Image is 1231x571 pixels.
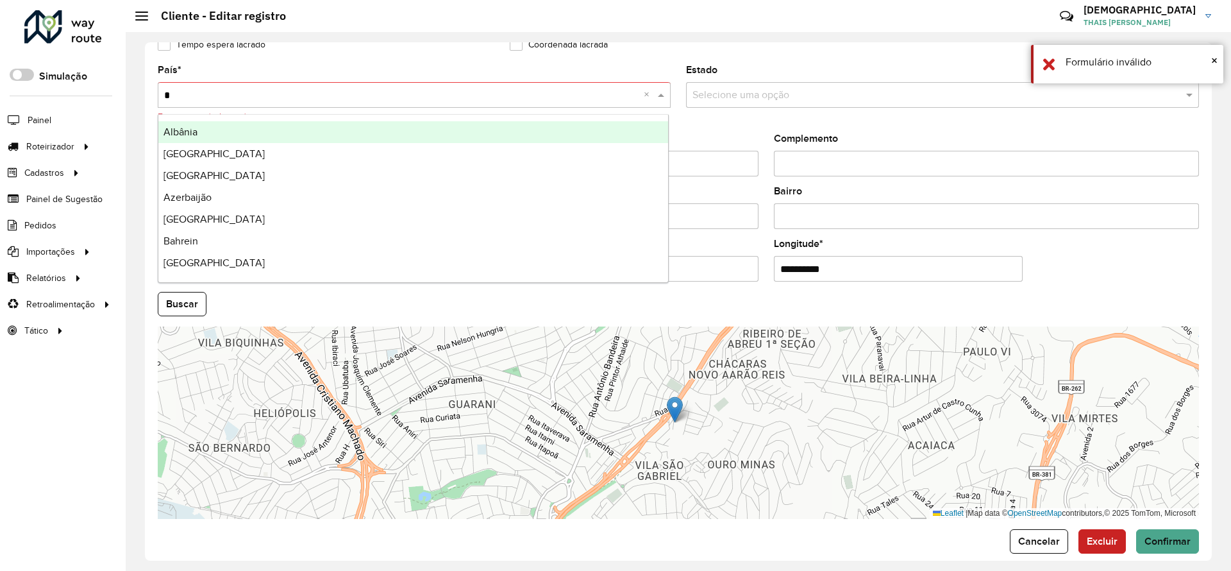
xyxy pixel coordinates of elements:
[1211,53,1218,67] span: ×
[510,38,608,51] label: Coordenada lacrada
[26,245,75,259] span: Importações
[158,292,206,316] button: Buscar
[163,126,197,137] span: Albânia
[966,509,967,518] span: |
[26,140,74,153] span: Roteirizador
[1084,17,1196,28] span: THAIS [PERSON_NAME]
[24,324,48,337] span: Tático
[933,509,964,518] a: Leaflet
[163,214,265,225] span: [GEOGRAPHIC_DATA]
[1211,51,1218,70] button: Close
[774,236,823,251] label: Longitude
[1010,529,1068,554] button: Cancelar
[930,508,1199,519] div: Map data © contributors,© 2025 TomTom, Microsoft
[28,114,51,127] span: Painel
[148,9,286,23] h2: Cliente - Editar registro
[1087,536,1118,547] span: Excluir
[1078,529,1126,554] button: Excluir
[1144,536,1191,547] span: Confirmar
[163,235,198,246] span: Bahrein
[774,183,802,199] label: Bairro
[163,148,265,159] span: [GEOGRAPHIC_DATA]
[1018,536,1060,547] span: Cancelar
[1008,509,1062,518] a: OpenStreetMap
[158,62,181,78] label: País
[158,114,669,283] ng-dropdown-panel: Options list
[667,396,683,423] img: Marker
[26,192,103,206] span: Painel de Sugestão
[1136,529,1199,554] button: Confirmar
[163,170,265,181] span: [GEOGRAPHIC_DATA]
[1053,3,1080,30] a: Contato Rápido
[158,112,257,122] formly-validation-message: Este campo é obrigatório
[1084,4,1196,16] h3: [DEMOGRAPHIC_DATA]
[24,166,64,180] span: Cadastros
[644,87,655,103] span: Clear all
[158,38,265,51] label: Tempo espera lacrado
[24,219,56,232] span: Pedidos
[774,131,838,146] label: Complemento
[686,62,717,78] label: Estado
[26,271,66,285] span: Relatórios
[163,257,265,268] span: [GEOGRAPHIC_DATA]
[26,298,95,311] span: Retroalimentação
[1066,55,1214,70] div: Formulário inválido
[163,192,212,203] span: Azerbaijão
[39,69,87,84] label: Simulação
